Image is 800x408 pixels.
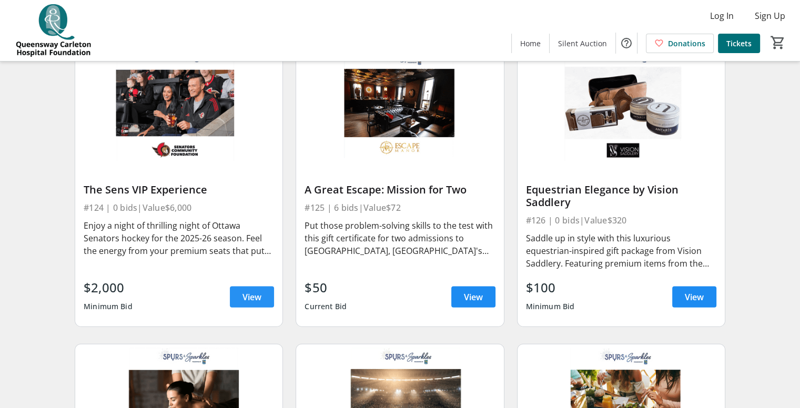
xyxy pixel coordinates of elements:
[558,38,607,49] span: Silent Auction
[296,45,503,161] img: A Great Escape: Mission for Two
[646,34,714,53] a: Donations
[526,183,716,209] div: Equestrian Elegance by Vision Saddlery
[305,278,347,297] div: $50
[75,45,282,161] img: The Sens VIP Experience
[6,4,100,57] img: QCH Foundation's Logo
[84,219,274,257] div: Enjoy a night of thrilling night of Ottawa Senators hockey for the 2025-26 season. Feel the energ...
[84,183,274,196] div: The Sens VIP Experience
[616,33,637,54] button: Help
[746,7,794,24] button: Sign Up
[518,45,725,161] img: Equestrian Elegance by Vision Saddlery
[84,278,133,297] div: $2,000
[768,33,787,52] button: Cart
[685,291,704,303] span: View
[668,38,705,49] span: Donations
[526,278,575,297] div: $100
[512,34,549,53] a: Home
[702,7,742,24] button: Log In
[464,291,483,303] span: View
[726,38,752,49] span: Tickets
[305,200,495,215] div: #125 | 6 bids | Value $72
[451,287,495,308] a: View
[526,232,716,270] div: Saddle up in style with this luxurious equestrian-inspired gift package from Vision Saddlery. Fea...
[84,200,274,215] div: #124 | 0 bids | Value $6,000
[242,291,261,303] span: View
[230,287,274,308] a: View
[84,297,133,316] div: Minimum Bid
[305,297,347,316] div: Current Bid
[550,34,615,53] a: Silent Auction
[305,183,495,196] div: A Great Escape: Mission for Two
[305,219,495,257] div: Put those problem-solving skills to the test with this gift certificate for two admissions to [GE...
[526,297,575,316] div: Minimum Bid
[718,34,760,53] a: Tickets
[672,287,716,308] a: View
[520,38,541,49] span: Home
[526,213,716,228] div: #126 | 0 bids | Value $320
[755,9,785,22] span: Sign Up
[710,9,734,22] span: Log In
